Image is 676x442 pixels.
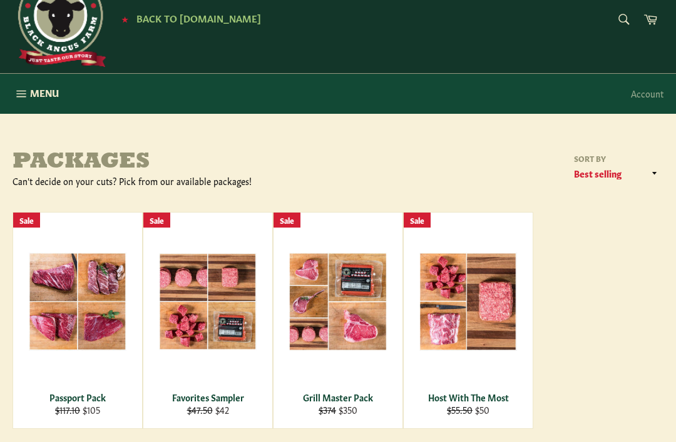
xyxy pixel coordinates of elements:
[151,391,265,403] div: Favorites Sampler
[187,403,213,416] s: $47.50
[625,75,670,112] a: Account
[412,404,525,416] div: $50
[13,175,338,187] div: Can't decide on your cuts? Pick from our available packages!
[273,212,403,429] a: Grill Master Pack Grill Master Pack $374 $350
[319,403,336,416] s: $374
[29,253,126,350] img: Passport Pack
[115,14,261,24] a: ★ Back to [DOMAIN_NAME]
[282,404,395,416] div: $350
[282,391,395,403] div: Grill Master Pack
[30,86,59,99] span: Menu
[13,213,40,228] div: Sale
[21,404,135,416] div: $105
[13,212,143,429] a: Passport Pack Passport Pack $117.10 $105
[570,153,663,164] label: Sort by
[412,391,525,403] div: Host With The Most
[403,212,533,429] a: Host With The Most Host With The Most $55.50 $50
[136,11,261,24] span: Back to [DOMAIN_NAME]
[143,212,273,429] a: Favorites Sampler Favorites Sampler $47.50 $42
[289,253,387,351] img: Grill Master Pack
[274,213,300,228] div: Sale
[13,150,338,175] h1: Packages
[419,253,517,351] img: Host With The Most
[151,404,265,416] div: $42
[143,213,170,228] div: Sale
[404,213,431,228] div: Sale
[55,403,80,416] s: $117.10
[159,253,257,350] img: Favorites Sampler
[21,391,135,403] div: Passport Pack
[121,14,128,24] span: ★
[447,403,473,416] s: $55.50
